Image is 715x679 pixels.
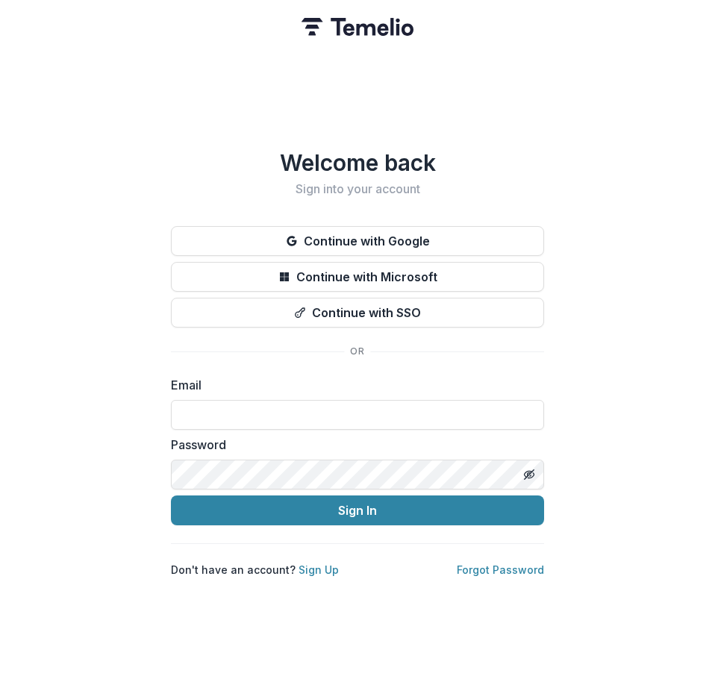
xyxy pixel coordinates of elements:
button: Toggle password visibility [517,463,541,486]
button: Continue with SSO [171,298,544,328]
p: Don't have an account? [171,562,339,578]
h1: Welcome back [171,149,544,176]
button: Continue with Microsoft [171,262,544,292]
button: Sign In [171,495,544,525]
h2: Sign into your account [171,182,544,196]
a: Forgot Password [457,563,544,576]
img: Temelio [302,18,413,36]
label: Email [171,376,535,394]
a: Sign Up [299,563,339,576]
button: Continue with Google [171,226,544,256]
label: Password [171,436,535,454]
